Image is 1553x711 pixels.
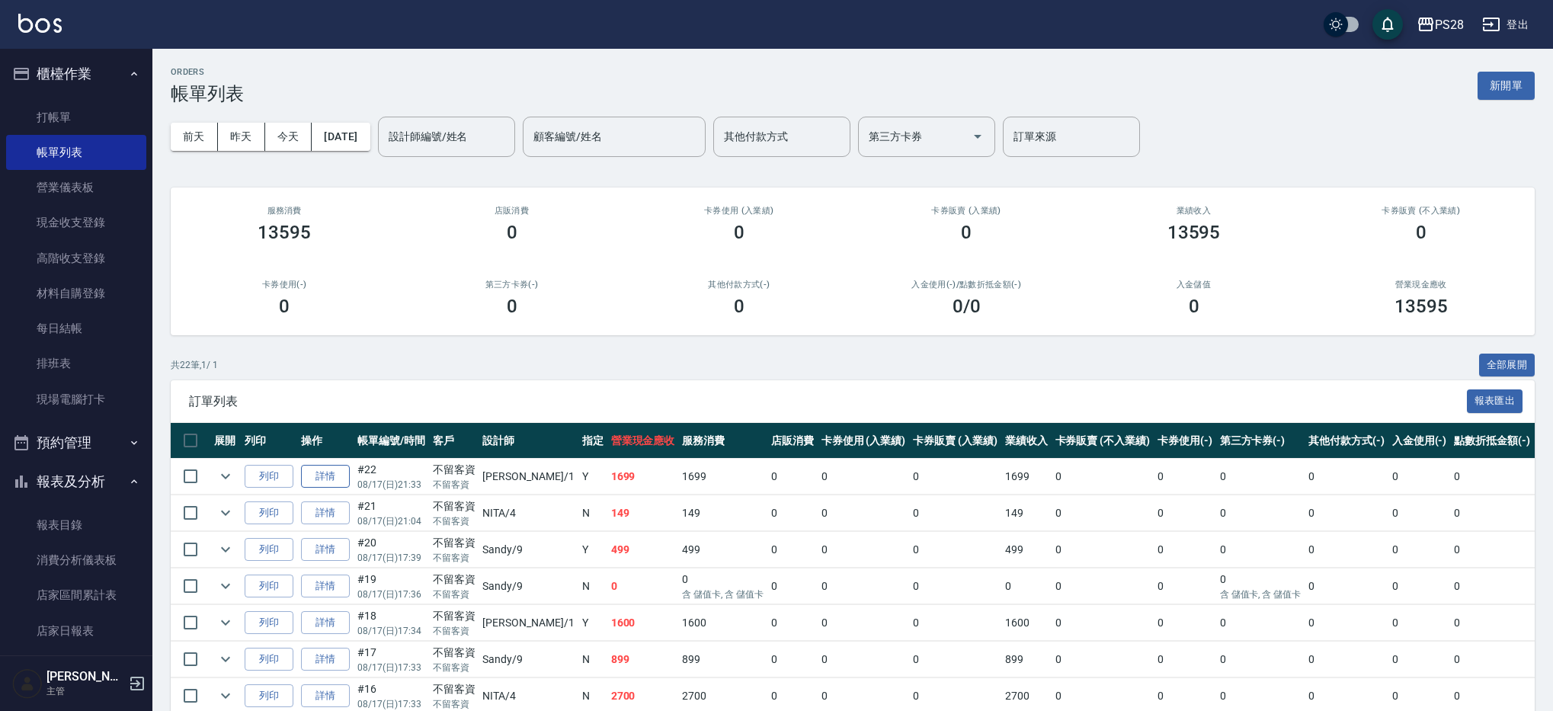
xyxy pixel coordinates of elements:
td: 0 [1216,605,1305,641]
h3: 0 /0 [953,296,981,317]
td: 0 [767,459,818,495]
p: 08/17 (日) 21:33 [357,478,425,492]
td: 0 [1052,605,1154,641]
p: 08/17 (日) 17:39 [357,551,425,565]
td: [PERSON_NAME] /1 [479,605,578,641]
td: 0 [818,568,910,604]
td: 0 [1052,568,1154,604]
td: N [578,642,607,677]
td: 1600 [607,605,679,641]
td: 0 [1216,642,1305,677]
p: 共 22 筆, 1 / 1 [171,358,218,372]
td: 0 [909,532,1001,568]
button: 預約管理 [6,423,146,463]
td: 499 [678,532,767,568]
h2: 第三方卡券(-) [416,280,607,290]
th: 卡券使用(-) [1154,423,1216,459]
button: expand row [214,538,237,561]
td: 0 [1450,532,1534,568]
td: 899 [607,642,679,677]
button: 列印 [245,684,293,708]
a: 每日結帳 [6,311,146,346]
td: 0 [909,459,1001,495]
h3: 0 [507,296,517,317]
td: 0 [818,459,910,495]
td: 899 [1001,642,1052,677]
button: 今天 [265,123,312,151]
td: 499 [607,532,679,568]
p: 主管 [46,684,124,698]
a: 排班表 [6,346,146,381]
td: Y [578,605,607,641]
td: 149 [678,495,767,531]
p: 08/17 (日) 21:04 [357,514,425,528]
td: 0 [1305,568,1388,604]
a: 店家排行榜 [6,649,146,684]
a: 詳情 [301,538,350,562]
td: 0 [818,605,910,641]
td: 0 [1001,568,1052,604]
td: Sandy /9 [479,642,578,677]
td: 0 [909,605,1001,641]
h3: 13595 [1394,296,1448,317]
h2: 卡券使用 (入業績) [644,206,834,216]
th: 入金使用(-) [1388,423,1451,459]
td: 0 [767,605,818,641]
a: 詳情 [301,684,350,708]
button: 前天 [171,123,218,151]
a: 詳情 [301,611,350,635]
td: 0 [1388,642,1451,677]
td: 0 [1154,495,1216,531]
td: 0 [909,568,1001,604]
td: 0 [1154,568,1216,604]
h2: 卡券販賣 (入業績) [871,206,1061,216]
th: 指定 [578,423,607,459]
td: 0 [1388,532,1451,568]
th: 其他付款方式(-) [1305,423,1388,459]
td: Sandy /9 [479,532,578,568]
td: 0 [678,568,767,604]
th: 客戶 [429,423,479,459]
td: 0 [607,568,679,604]
td: #21 [354,495,429,531]
p: 含 儲值卡, 含 儲值卡 [1220,588,1302,601]
td: #18 [354,605,429,641]
div: PS28 [1435,15,1464,34]
h3: 13595 [258,222,311,243]
h2: 入金儲值 [1098,280,1289,290]
p: 不留客資 [433,624,476,638]
td: 0 [1450,642,1534,677]
h2: 店販消費 [416,206,607,216]
td: Y [578,459,607,495]
td: 0 [1305,605,1388,641]
td: 0 [1154,605,1216,641]
h3: 0 [279,296,290,317]
td: 0 [1154,459,1216,495]
a: 詳情 [301,575,350,598]
a: 材料自購登錄 [6,276,146,311]
td: #20 [354,532,429,568]
h2: 卡券販賣 (不入業績) [1326,206,1516,216]
td: 0 [1450,568,1534,604]
td: #22 [354,459,429,495]
td: 0 [1052,642,1154,677]
th: 列印 [241,423,297,459]
p: 不留客資 [433,661,476,674]
p: 08/17 (日) 17:33 [357,661,425,674]
button: [DATE] [312,123,370,151]
th: 營業現金應收 [607,423,679,459]
td: #19 [354,568,429,604]
a: 店家區間累計表 [6,578,146,613]
a: 高階收支登錄 [6,241,146,276]
h3: 13595 [1167,222,1221,243]
p: 不留客資 [433,551,476,565]
td: 899 [678,642,767,677]
td: 0 [909,495,1001,531]
span: 訂單列表 [189,394,1467,409]
h2: 業績收入 [1098,206,1289,216]
h3: 0 [961,222,972,243]
button: 列印 [245,611,293,635]
a: 詳情 [301,648,350,671]
td: 0 [1388,459,1451,495]
button: expand row [214,501,237,524]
